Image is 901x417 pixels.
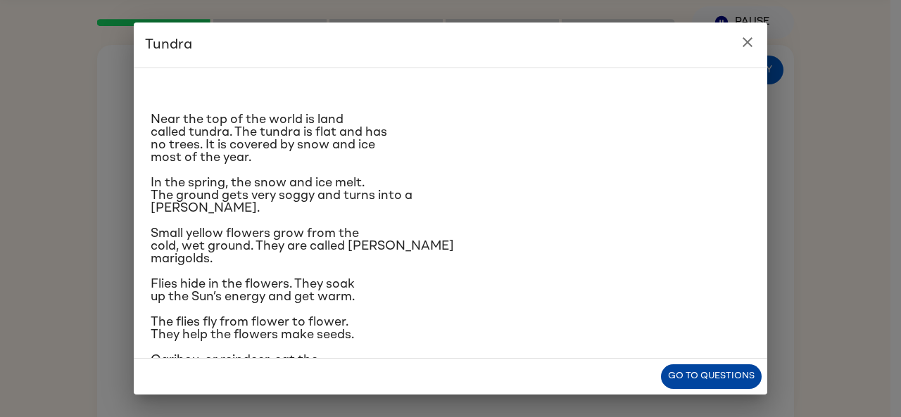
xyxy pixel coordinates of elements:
button: Go to questions [661,364,762,389]
span: Near the top of the world is land called tundra. The tundra is flat and has no trees. It is cover... [151,113,387,164]
span: Caribou, or reindeer, eat the flowers. Mother flies lay their eggs inside caribou noses. It is wa... [151,354,400,404]
h2: Tundra [134,23,767,68]
span: The flies fly from flower to flower. They help the flowers make seeds. [151,316,354,341]
span: Small yellow flowers grow from the cold, wet ground. They are called [PERSON_NAME] marigolds. [151,227,454,265]
span: Flies hide in the flowers. They soak up the Sun’s energy and get warm. [151,278,355,303]
button: close [733,28,762,56]
span: In the spring, the snow and ice melt. The ground gets very soggy and turns into a [PERSON_NAME]. [151,177,412,214]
